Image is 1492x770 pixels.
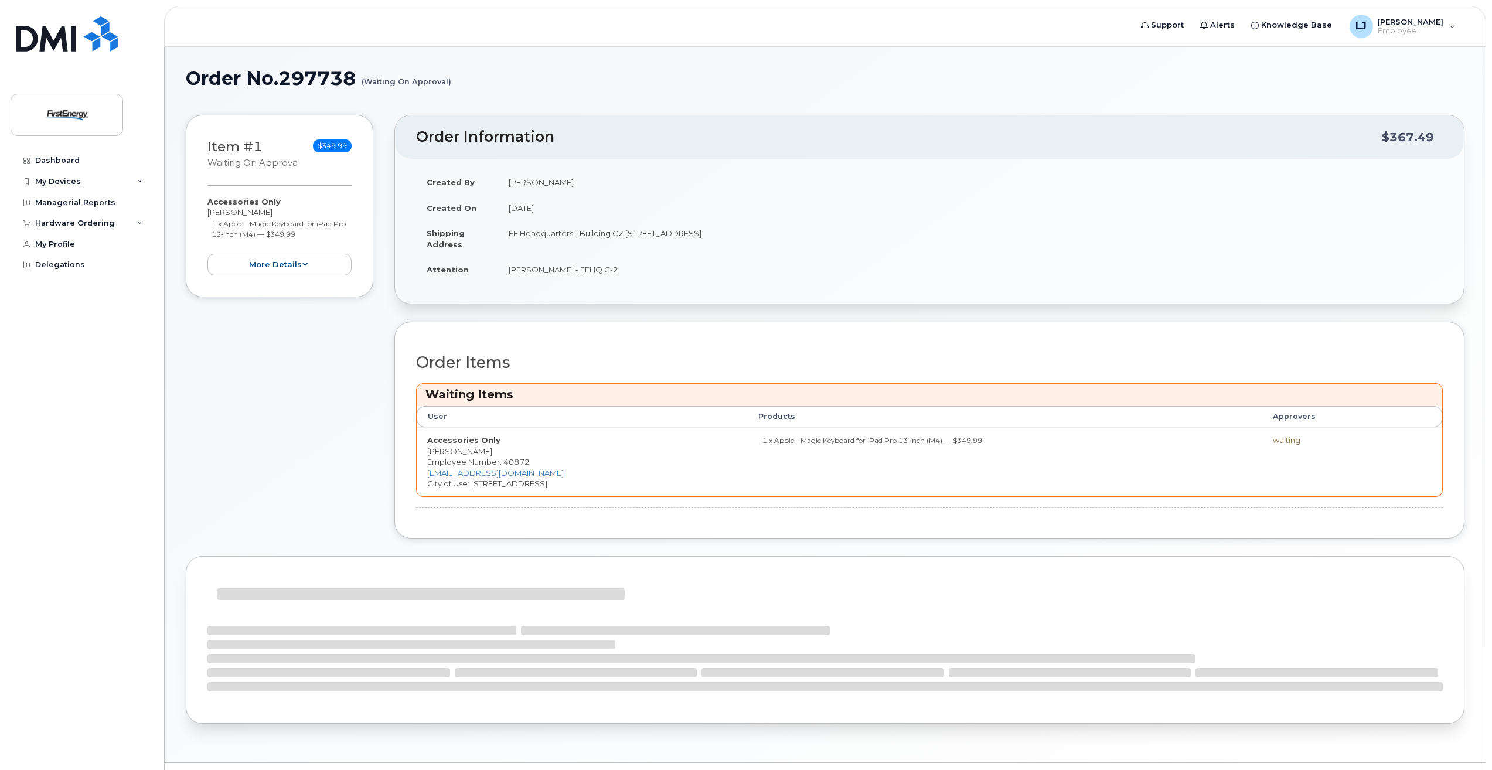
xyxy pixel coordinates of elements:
[498,195,1443,221] td: [DATE]
[427,457,530,466] span: Employee Number: 40872
[313,139,352,152] span: $349.99
[417,427,748,496] td: [PERSON_NAME] City of Use: [STREET_ADDRESS]
[427,178,475,187] strong: Created By
[1382,126,1434,148] div: $367.49
[427,435,500,445] strong: Accessories Only
[1262,406,1396,427] th: Approvers
[186,68,1464,88] h1: Order No.297738
[1273,435,1386,446] div: waiting
[762,436,982,445] small: 1 x Apple - Magic Keyboard for iPad Pro 13‑inch (M4) — $349.99
[362,68,451,86] small: (Waiting On Approval)
[416,129,1382,145] h2: Order Information
[425,387,1433,403] h3: Waiting Items
[416,354,1443,372] h2: Order Items
[207,196,352,275] div: [PERSON_NAME]
[427,468,564,478] a: [EMAIL_ADDRESS][DOMAIN_NAME]
[207,139,300,169] h3: Item #1
[207,158,300,168] small: Waiting On Approval
[207,254,352,275] button: more details
[427,203,476,213] strong: Created On
[498,220,1443,257] td: FE Headquarters - Building C2 [STREET_ADDRESS]
[498,257,1443,282] td: [PERSON_NAME] - FEHQ C-2
[427,229,465,249] strong: Shipping Address
[748,406,1262,427] th: Products
[498,169,1443,195] td: [PERSON_NAME]
[212,219,346,239] small: 1 x Apple - Magic Keyboard for iPad Pro 13‑inch (M4) — $349.99
[427,265,469,274] strong: Attention
[207,197,281,206] strong: Accessories Only
[417,406,748,427] th: User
